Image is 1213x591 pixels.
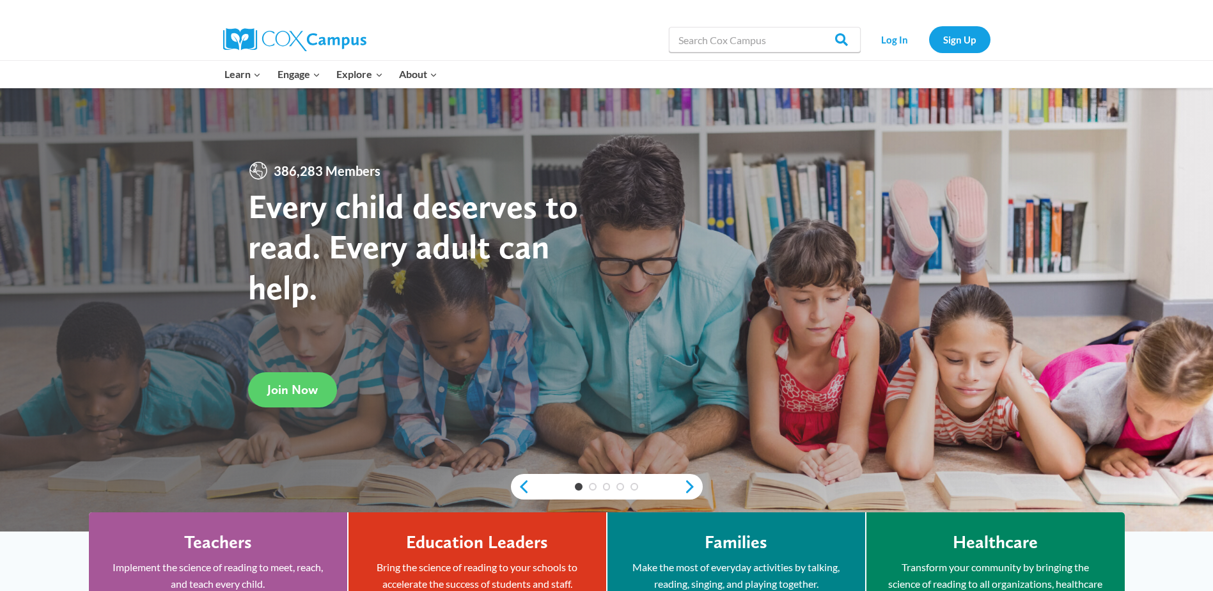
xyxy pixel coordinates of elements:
[705,532,767,553] h4: Families
[184,532,252,553] h4: Teachers
[669,27,861,52] input: Search Cox Campus
[867,26,990,52] nav: Secondary Navigation
[684,479,703,494] a: next
[217,61,446,88] nav: Primary Navigation
[953,532,1038,553] h4: Healthcare
[278,66,320,83] span: Engage
[248,372,337,407] a: Join Now
[248,185,578,308] strong: Every child deserves to read. Every adult can help.
[406,532,548,553] h4: Education Leaders
[603,483,611,491] a: 3
[511,479,530,494] a: previous
[511,474,703,500] div: content slider buttons
[267,382,318,397] span: Join Now
[223,28,366,51] img: Cox Campus
[575,483,583,491] a: 1
[269,161,386,181] span: 386,283 Members
[929,26,990,52] a: Sign Up
[589,483,597,491] a: 2
[616,483,624,491] a: 4
[867,26,923,52] a: Log In
[399,66,437,83] span: About
[630,483,638,491] a: 5
[224,66,261,83] span: Learn
[336,66,382,83] span: Explore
